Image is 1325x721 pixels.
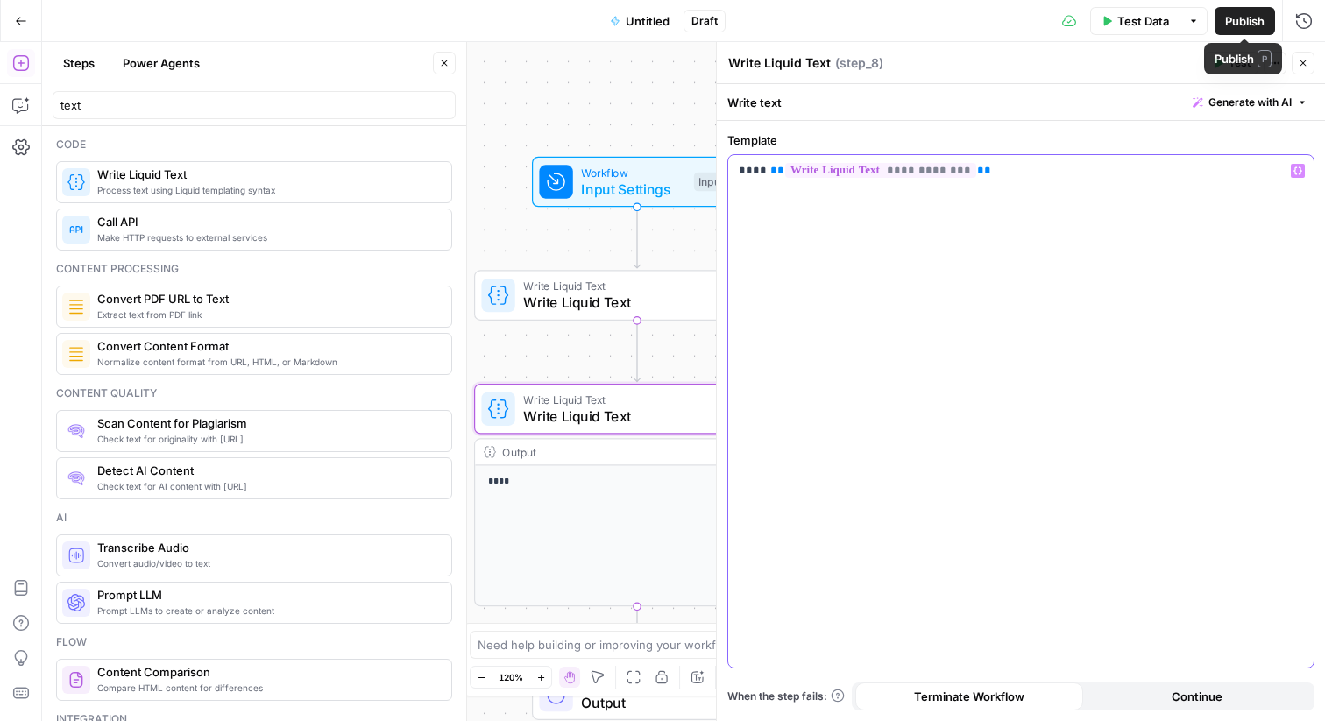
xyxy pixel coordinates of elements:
[499,670,523,684] span: 120%
[112,49,210,77] button: Power Agents
[97,586,437,604] span: Prompt LLM
[67,470,85,487] img: 0h7jksvol0o4df2od7a04ivbg1s0
[53,49,105,77] button: Steps
[56,261,452,277] div: Content processing
[1215,7,1275,35] button: Publish
[67,422,85,440] img: g05n0ak81hcbx2skfcsf7zupj8nr
[523,406,742,427] span: Write Liquid Text
[97,604,437,618] span: Prompt LLMs to create or analyze content
[97,230,437,244] span: Make HTTP requests to external services
[474,669,800,720] div: EndOutput
[1172,688,1222,705] span: Continue
[694,173,733,192] div: Inputs
[97,432,437,446] span: Check text for originality with [URL]
[599,7,680,35] button: Untitled
[97,556,437,570] span: Convert audio/video to text
[523,391,742,407] span: Write Liquid Text
[67,345,85,363] img: o3r9yhbrn24ooq0tey3lueqptmfj
[97,290,437,307] span: Convert PDF URL to Text
[474,384,800,606] div: Write Liquid TextWrite Liquid TextStep 8Output****
[728,54,831,72] textarea: Write Liquid Text
[717,84,1325,120] div: Write text
[97,337,437,355] span: Convert Content Format
[56,385,452,401] div: Content quality
[97,539,437,556] span: Transcribe Audio
[97,462,437,479] span: Detect AI Content
[1117,12,1169,30] span: Test Data
[581,692,724,713] span: Output
[914,688,1024,705] span: Terminate Workflow
[97,663,437,681] span: Content Comparison
[97,355,437,369] span: Normalize content format from URL, HTML, or Markdown
[634,207,640,268] g: Edge from start to step_9
[60,96,448,114] input: Search steps
[581,164,685,180] span: Workflow
[691,13,718,29] span: Draft
[502,443,742,460] div: Output
[97,307,437,322] span: Extract text from PDF link
[67,671,85,689] img: vrinnnclop0vshvmafd7ip1g7ohf
[56,510,452,526] div: Ai
[626,12,670,30] span: Untitled
[97,183,437,197] span: Process text using Liquid templating syntax
[1205,52,1258,74] button: Test
[97,479,437,493] span: Check text for AI content with [URL]
[1229,55,1251,71] span: Test
[727,689,845,704] a: When the step fails:
[56,634,452,650] div: Flow
[1208,95,1292,110] span: Generate with AI
[835,54,883,72] span: ( step_8 )
[97,414,437,432] span: Scan Content for Plagiarism
[1090,7,1180,35] button: Test Data
[634,321,640,382] g: Edge from step_9 to step_8
[1186,91,1314,114] button: Generate with AI
[1083,682,1311,710] button: Continue
[67,298,85,315] img: 62yuwf1kr9krw125ghy9mteuwaw4
[97,166,437,183] span: Write Liquid Text
[97,213,437,230] span: Call API
[523,293,742,314] span: Write Liquid Text
[97,681,437,695] span: Compare HTML content for differences
[56,137,452,152] div: Code
[523,278,742,294] span: Write Liquid Text
[1225,12,1265,30] span: Publish
[581,179,685,200] span: Input Settings
[727,131,1314,149] label: Template
[474,270,800,321] div: Write Liquid TextWrite Liquid TextStep 9
[474,157,800,208] div: WorkflowInput SettingsInputs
